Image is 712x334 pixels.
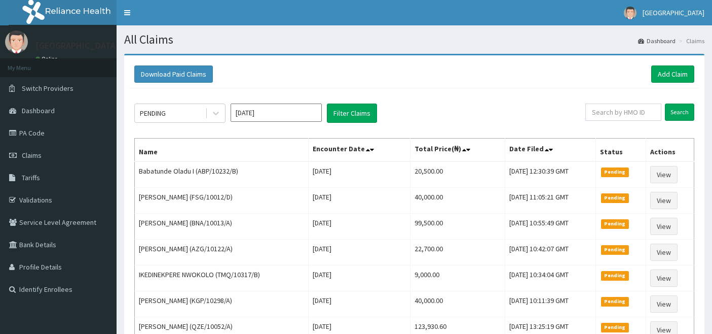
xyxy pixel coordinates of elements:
[22,106,55,115] span: Dashboard
[601,297,629,306] span: Pending
[410,265,505,291] td: 9,000.00
[309,291,410,317] td: [DATE]
[601,271,629,280] span: Pending
[309,214,410,240] td: [DATE]
[140,108,166,118] div: PENDING
[5,30,28,53] img: User Image
[650,270,678,287] a: View
[638,37,676,45] a: Dashboard
[601,193,629,203] span: Pending
[505,240,596,265] td: [DATE] 10:42:07 GMT
[309,161,410,188] td: [DATE]
[650,244,678,261] a: View
[650,295,678,313] a: View
[309,139,410,162] th: Encounter Date
[35,55,60,62] a: Online
[650,192,678,209] a: View
[22,84,73,93] span: Switch Providers
[135,265,309,291] td: IKEDINEKPERE NWOKOLO (TMQ/10317/B)
[410,240,505,265] td: 22,700.00
[505,265,596,291] td: [DATE] 10:34:04 GMT
[601,245,629,254] span: Pending
[309,188,410,214] td: [DATE]
[410,161,505,188] td: 20,500.00
[505,161,596,188] td: [DATE] 12:30:39 GMT
[646,139,694,162] th: Actions
[665,104,694,121] input: Search
[601,168,629,177] span: Pending
[135,188,309,214] td: [PERSON_NAME] (FSG/10012/D)
[410,139,505,162] th: Total Price(₦)
[309,240,410,265] td: [DATE]
[585,104,661,121] input: Search by HMO ID
[505,139,596,162] th: Date Filed
[677,37,704,45] li: Claims
[643,8,704,17] span: [GEOGRAPHIC_DATA]
[135,139,309,162] th: Name
[231,104,322,122] input: Select Month and Year
[327,104,377,123] button: Filter Claims
[135,161,309,188] td: Babatunde Oladu I (ABP/10232/B)
[596,139,646,162] th: Status
[309,265,410,291] td: [DATE]
[601,323,629,332] span: Pending
[124,33,704,46] h1: All Claims
[650,166,678,183] a: View
[505,214,596,240] td: [DATE] 10:55:49 GMT
[135,214,309,240] td: [PERSON_NAME] (BNA/10013/A)
[410,291,505,317] td: 40,000.00
[624,7,636,19] img: User Image
[601,219,629,228] span: Pending
[505,291,596,317] td: [DATE] 10:11:39 GMT
[650,218,678,235] a: View
[135,291,309,317] td: [PERSON_NAME] (KGP/10298/A)
[22,173,40,182] span: Tariffs
[35,41,119,50] p: [GEOGRAPHIC_DATA]
[134,65,213,83] button: Download Paid Claims
[651,65,694,83] a: Add Claim
[22,151,42,160] span: Claims
[135,240,309,265] td: [PERSON_NAME] (AZG/10122/A)
[410,214,505,240] td: 99,500.00
[410,188,505,214] td: 40,000.00
[505,188,596,214] td: [DATE] 11:05:21 GMT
